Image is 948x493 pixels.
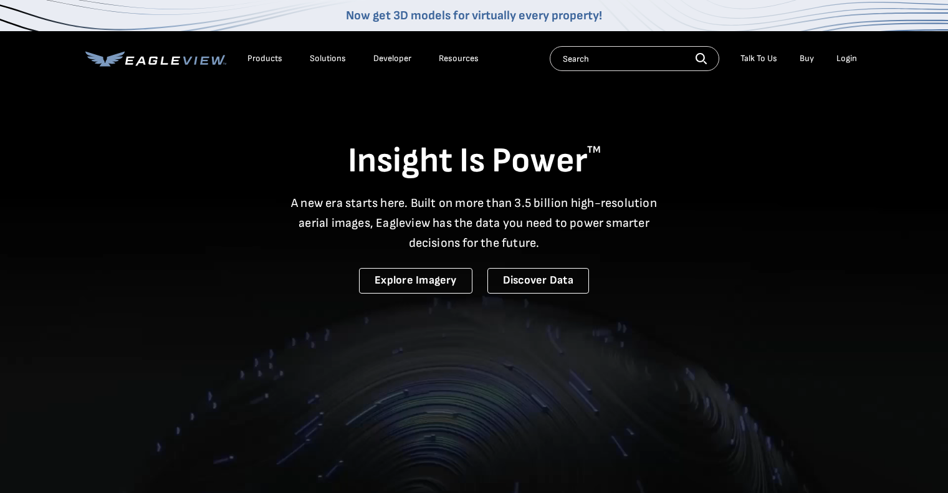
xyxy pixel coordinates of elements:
h1: Insight Is Power [85,140,863,183]
a: Discover Data [487,268,589,294]
a: Buy [800,53,814,64]
div: Login [836,53,857,64]
a: Developer [373,53,411,64]
div: Products [247,53,282,64]
input: Search [550,46,719,71]
div: Resources [439,53,479,64]
a: Explore Imagery [359,268,472,294]
div: Solutions [310,53,346,64]
p: A new era starts here. Built on more than 3.5 billion high-resolution aerial images, Eagleview ha... [284,193,665,253]
sup: TM [587,144,601,156]
a: Now get 3D models for virtually every property! [346,8,602,23]
div: Talk To Us [740,53,777,64]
